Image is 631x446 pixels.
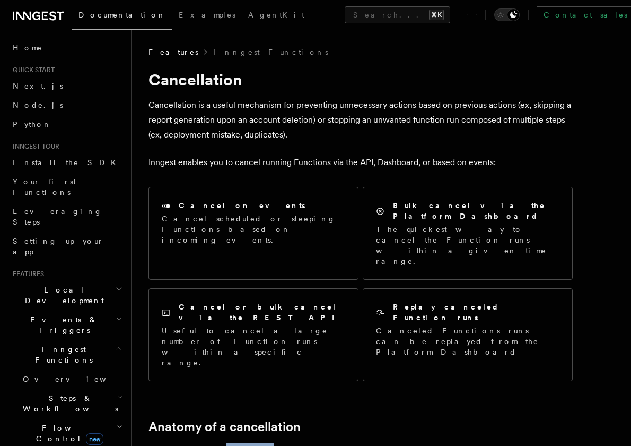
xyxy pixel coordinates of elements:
p: Inngest enables you to cancel running Functions via the API, Dashboard, or based on events: [148,155,573,170]
a: Cancel on eventsCancel scheduled or sleeping Functions based on incoming events. [148,187,358,280]
a: AgentKit [242,3,311,29]
span: Events & Triggers [8,314,116,336]
a: Documentation [72,3,172,30]
span: Leveraging Steps [13,207,102,226]
h2: Cancel on events [179,200,305,211]
button: Toggle dark mode [494,8,520,21]
p: Cancel scheduled or sleeping Functions based on incoming events. [162,213,345,245]
h2: Cancel or bulk cancel via the REST API [179,302,345,323]
span: Local Development [8,285,116,306]
a: Setting up your app [8,231,125,261]
span: Steps & Workflows [19,393,118,414]
a: Home [8,38,125,57]
a: Next.js [8,76,125,96]
span: Overview [23,375,132,383]
h2: Bulk cancel via the Platform Dashboard [393,200,559,221]
h2: Replay canceled Function runs [393,302,559,323]
a: Replay canceled Function runsCanceled Functions runs can be replayed from the Platform Dashboard [363,288,573,381]
span: Inngest Functions [8,344,115,365]
span: Examples [179,11,235,19]
a: Inngest Functions [213,47,328,57]
span: new [86,433,103,445]
button: Inngest Functions [8,340,125,370]
a: Leveraging Steps [8,202,125,231]
span: Features [8,270,44,278]
a: Anatomy of a cancellation [148,419,301,434]
span: Install the SDK [13,158,122,167]
a: Install the SDK [8,153,125,172]
button: Steps & Workflows [19,389,125,418]
span: Home [13,42,42,53]
span: Flow Control [19,423,117,444]
kbd: ⌘K [429,10,444,20]
span: Setting up your app [13,237,104,256]
a: Examples [172,3,242,29]
span: Documentation [78,11,166,19]
a: Overview [19,370,125,389]
span: Features [148,47,198,57]
a: Python [8,115,125,134]
button: Events & Triggers [8,310,125,340]
span: Node.js [13,101,63,109]
span: Next.js [13,82,63,90]
p: Canceled Functions runs can be replayed from the Platform Dashboard [376,325,559,357]
span: Inngest tour [8,142,59,151]
a: Your first Functions [8,172,125,202]
a: Node.js [8,96,125,115]
span: AgentKit [248,11,304,19]
button: Search...⌘K [345,6,450,23]
a: Cancel or bulk cancel via the REST APIUseful to cancel a large number of Function runs within a s... [148,288,358,381]
span: Your first Functions [13,177,76,196]
a: Bulk cancel via the Platform DashboardThe quickest way to cancel the Function runs within a given... [363,187,573,280]
p: Useful to cancel a large number of Function runs within a specific range. [162,325,345,368]
span: Quick start [8,66,55,74]
button: Local Development [8,280,125,310]
p: Cancellation is a useful mechanism for preventing unnecessary actions based on previous actions (... [148,98,573,142]
span: Python [13,120,51,128]
p: The quickest way to cancel the Function runs within a given time range. [376,224,559,267]
h1: Cancellation [148,70,573,89]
